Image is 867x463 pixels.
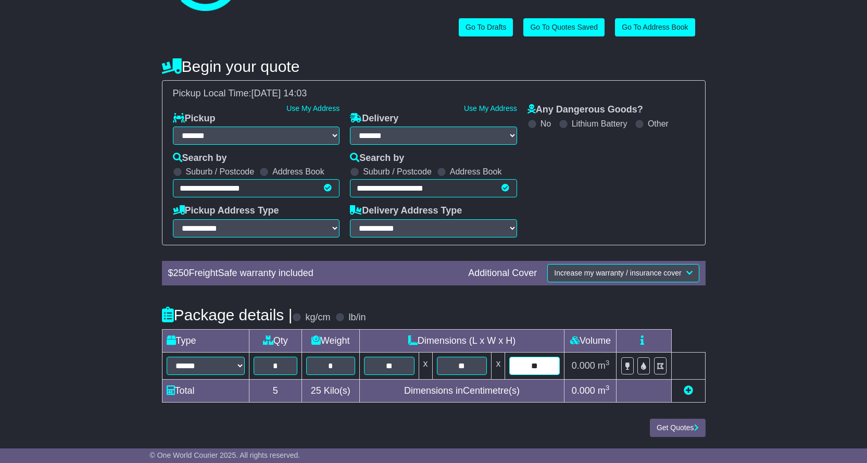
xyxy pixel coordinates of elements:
a: Use My Address [464,104,517,112]
a: Go To Drafts [459,18,513,36]
label: Suburb / Postcode [363,167,432,177]
span: [DATE] 14:03 [252,88,307,98]
span: Increase my warranty / insurance cover [554,269,681,277]
label: Delivery Address Type [350,205,462,217]
label: lb/in [348,312,366,323]
a: Add new item [684,385,693,396]
span: m [598,360,610,371]
sup: 3 [606,384,610,392]
div: Pickup Local Time: [168,88,700,99]
sup: 3 [606,359,610,367]
td: Kilo(s) [301,379,359,402]
td: Type [162,329,249,352]
td: 5 [249,379,301,402]
div: $ FreightSafe warranty included [163,268,463,279]
td: Total [162,379,249,402]
span: © One World Courier 2025. All rights reserved. [150,451,300,459]
td: Qty [249,329,301,352]
span: 0.000 [572,360,595,371]
label: kg/cm [305,312,330,323]
label: Delivery [350,113,398,124]
a: Go To Address Book [615,18,695,36]
span: 0.000 [572,385,595,396]
label: Suburb / Postcode [186,167,255,177]
button: Increase my warranty / insurance cover [547,264,699,282]
label: Other [648,119,669,129]
div: Additional Cover [463,268,542,279]
span: m [598,385,610,396]
label: Search by [173,153,227,164]
label: Pickup Address Type [173,205,279,217]
h4: Package details | [162,306,293,323]
label: Address Book [450,167,502,177]
button: Get Quotes [650,419,706,437]
label: Search by [350,153,404,164]
td: x [492,352,505,379]
label: Pickup [173,113,216,124]
td: x [419,352,432,379]
a: Use My Address [286,104,340,112]
label: Address Book [272,167,324,177]
span: 250 [173,268,189,278]
label: Lithium Battery [572,119,627,129]
td: Dimensions (L x W x H) [359,329,564,352]
td: Volume [564,329,617,352]
td: Weight [301,329,359,352]
label: No [541,119,551,129]
a: Go To Quotes Saved [523,18,605,36]
span: 25 [311,385,321,396]
h4: Begin your quote [162,58,706,75]
label: Any Dangerous Goods? [527,104,643,116]
td: Dimensions in Centimetre(s) [359,379,564,402]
